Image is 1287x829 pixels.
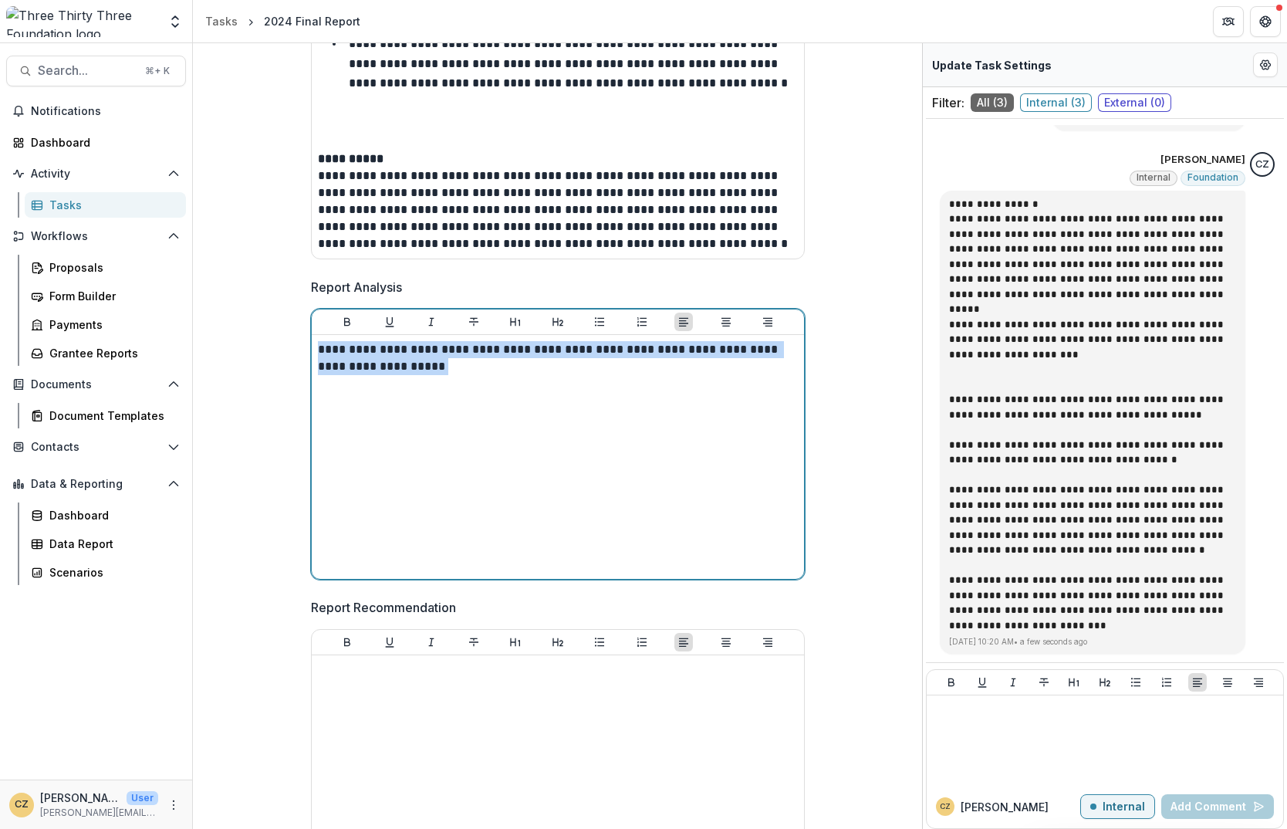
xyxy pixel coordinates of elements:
div: Christine Zachai [940,803,951,810]
a: Dashboard [6,130,186,155]
button: Strike [464,633,483,651]
div: Dashboard [31,134,174,151]
p: [PERSON_NAME] [1160,152,1245,167]
button: Open entity switcher [164,6,186,37]
div: 2024 Final Report [264,13,360,29]
button: Open Data & Reporting [6,472,186,496]
div: Grantee Reports [49,345,174,361]
button: Align Center [717,313,735,331]
button: Internal [1080,794,1155,819]
button: Align Right [758,633,777,651]
a: Scenarios [25,560,186,585]
a: Data Report [25,531,186,557]
button: Heading 2 [1096,673,1114,692]
button: Heading 1 [1065,673,1083,692]
p: Report Recommendation [311,598,456,617]
button: Heading 1 [506,633,525,651]
button: Align Right [758,313,777,331]
div: Tasks [205,13,238,29]
p: Filter: [932,93,964,112]
button: Ordered List [633,313,651,331]
button: Open Workflows [6,224,186,249]
button: Italicize [422,313,441,331]
nav: breadcrumb [199,10,367,32]
div: Payments [49,316,174,333]
div: ⌘ + K [142,63,173,80]
button: Heading 2 [549,633,567,651]
button: Edit Form Settings [1253,52,1278,77]
div: Dashboard [49,507,174,523]
button: Italicize [1004,673,1022,692]
button: Align Right [1249,673,1268,692]
a: Payments [25,312,186,337]
img: Three Thirty Three Foundation logo [6,6,158,37]
div: Christine Zachai [15,800,29,810]
div: Data Report [49,536,174,552]
button: Heading 2 [549,313,567,331]
button: Strike [464,313,483,331]
button: Partners [1213,6,1244,37]
button: Ordered List [1157,673,1176,692]
span: External ( 0 ) [1098,93,1171,112]
button: Bullet List [590,633,609,651]
a: Form Builder [25,283,186,309]
div: Christine Zachai [1255,160,1269,170]
button: Open Contacts [6,435,186,459]
a: Grantee Reports [25,340,186,366]
a: Proposals [25,255,186,280]
button: Align Left [674,633,693,651]
p: Internal [1103,800,1145,814]
button: Bold [338,633,356,651]
button: More [164,796,183,814]
button: Notifications [6,99,186,124]
div: Form Builder [49,288,174,304]
button: Align Center [1218,673,1237,692]
p: [DATE] 10:20 AM • a few seconds ago [949,636,1236,648]
a: Tasks [199,10,244,32]
div: Tasks [49,197,174,213]
button: Bullet List [1127,673,1145,692]
button: Add Comment [1161,794,1274,819]
button: Search... [6,56,186,86]
button: Underline [380,633,399,651]
p: [PERSON_NAME] [40,790,120,806]
p: Report Analysis [311,278,402,296]
div: Scenarios [49,564,174,580]
button: Underline [973,673,991,692]
a: Dashboard [25,502,186,528]
span: Activity [31,167,161,181]
button: Align Left [674,313,693,331]
div: Proposals [49,259,174,276]
button: Ordered List [633,633,651,651]
p: [PERSON_NAME] [961,799,1049,815]
button: Align Left [1188,673,1207,692]
button: Italicize [422,633,441,651]
p: [PERSON_NAME][EMAIL_ADDRESS][DOMAIN_NAME] [40,806,158,820]
span: Internal [1137,172,1170,183]
span: Data & Reporting [31,478,161,491]
button: Bold [338,313,356,331]
span: Workflows [31,230,161,243]
button: Align Center [717,633,735,651]
a: Document Templates [25,403,186,428]
span: Internal ( 3 ) [1020,93,1092,112]
span: All ( 3 ) [971,93,1014,112]
span: Contacts [31,441,161,454]
span: Search... [38,63,136,78]
p: Update Task Settings [932,57,1052,73]
span: Foundation [1187,172,1238,183]
button: Get Help [1250,6,1281,37]
p: User [127,791,158,805]
button: Open Documents [6,372,186,397]
button: Strike [1035,673,1053,692]
span: Documents [31,378,161,391]
span: Notifications [31,105,180,118]
button: Bullet List [590,313,609,331]
div: Document Templates [49,408,174,424]
button: Heading 1 [506,313,525,331]
button: Open Activity [6,161,186,186]
a: Tasks [25,192,186,218]
button: Underline [380,313,399,331]
button: Bold [942,673,961,692]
